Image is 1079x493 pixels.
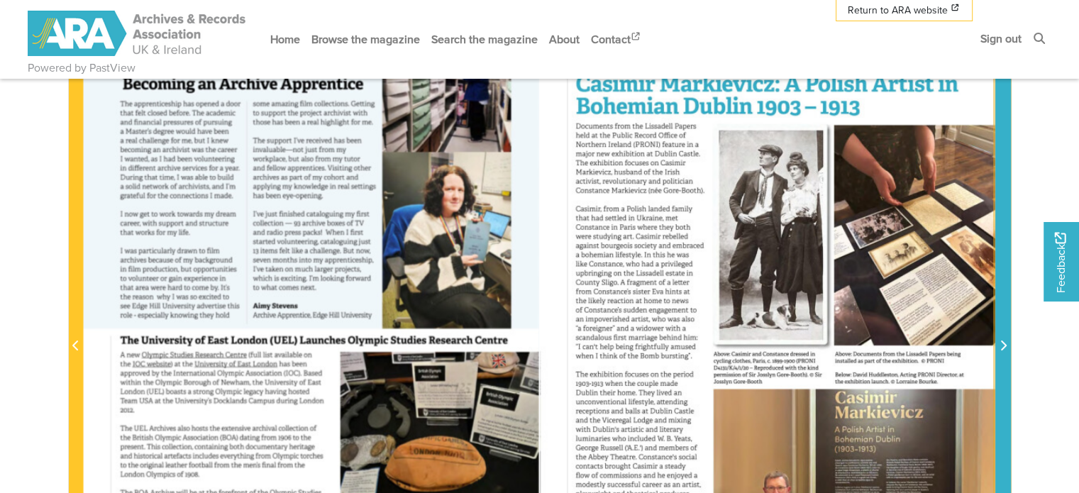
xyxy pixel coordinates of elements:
[543,21,585,58] a: About
[1044,222,1079,301] a: Would you like to provide feedback?
[28,11,248,56] img: ARA - ARC Magazine | Powered by PastView
[306,21,426,58] a: Browse the magazine
[426,21,543,58] a: Search the magazine
[1052,232,1069,292] span: Feedback
[848,3,948,18] span: Return to ARA website
[265,21,306,58] a: Home
[585,21,648,58] a: Contact
[28,3,248,65] a: ARA - ARC Magazine | Powered by PastView logo
[975,20,1027,57] a: Sign out
[28,60,135,77] a: Powered by PastView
